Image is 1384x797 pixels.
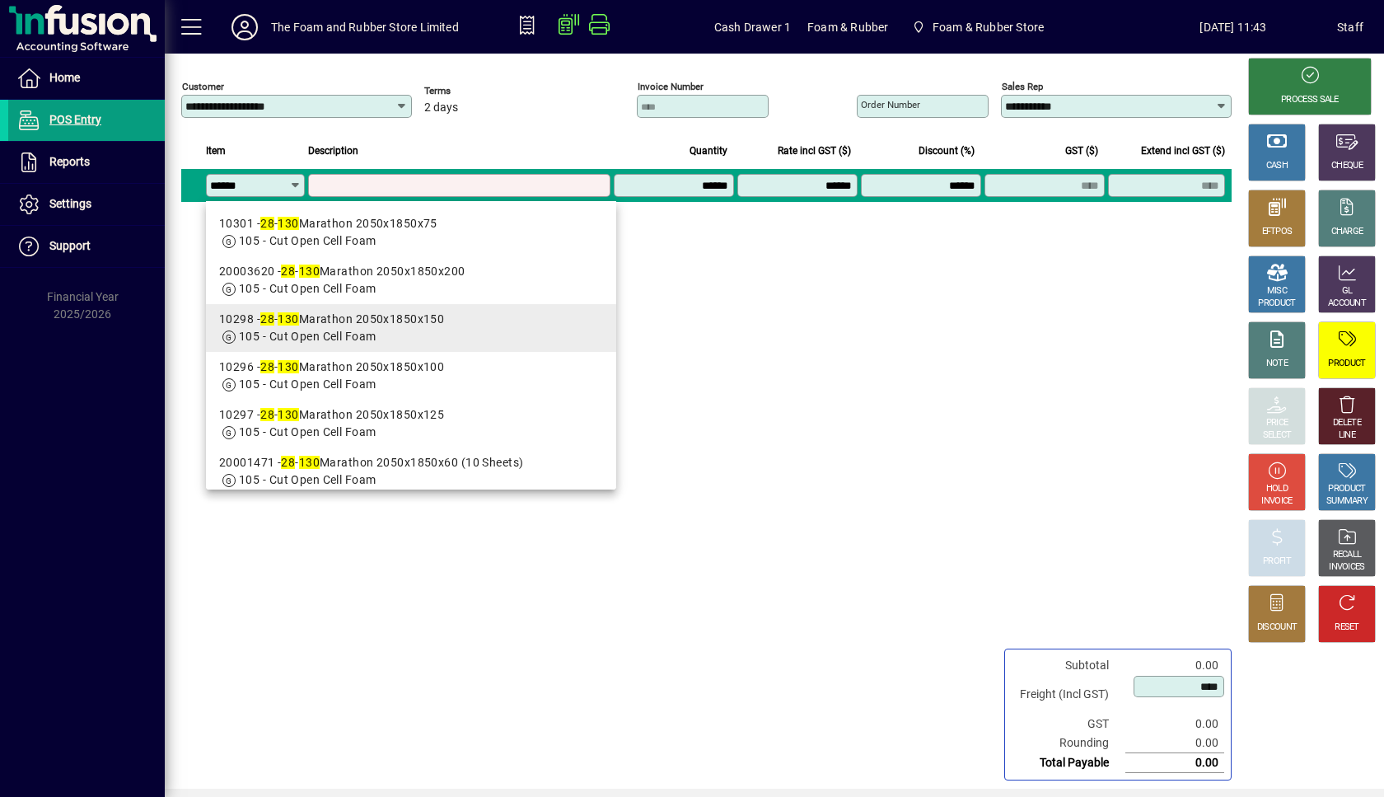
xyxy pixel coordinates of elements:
div: CHARGE [1331,226,1363,238]
td: Freight (Incl GST) [1012,675,1125,715]
div: Staff [1337,14,1363,40]
div: 10301 - - Marathon 2050x1850x75 [219,215,603,232]
span: GST ($) [1065,142,1098,160]
mat-option: 20001471 - 28-130 Marathon 2050x1850x60 (10 Sheets) [206,448,616,495]
div: DISCOUNT [1257,621,1297,634]
div: 10298 - - Marathon 2050x1850x150 [219,311,603,328]
span: 105 - Cut Open Cell Foam [239,425,376,438]
td: Total Payable [1012,753,1125,773]
td: 0.00 [1125,753,1224,773]
div: PRODUCT [1328,483,1365,495]
mat-option: 10298 - 28-130 Marathon 2050x1850x150 [206,304,616,352]
span: Foam & Rubber Store [905,12,1050,42]
em: 130 [299,265,320,278]
mat-label: Order number [861,99,920,110]
span: Cash Drawer 1 [714,14,791,40]
em: 130 [278,408,298,421]
div: 20001471 - - Marathon 2050x1850x60 (10 Sheets) [219,454,603,471]
div: GL [1342,285,1353,298]
div: 10296 - - Marathon 2050x1850x100 [219,359,603,376]
span: Foam & Rubber Store [933,14,1044,40]
em: 28 [281,456,295,469]
a: Home [8,58,165,99]
span: Foam & Rubber [807,14,888,40]
td: Subtotal [1012,656,1125,675]
span: POS Entry [49,113,101,126]
mat-option: 10301 - 28-130 Marathon 2050x1850x75 [206,209,616,256]
div: ACCOUNT [1328,298,1366,310]
em: 130 [278,217,298,230]
div: PRICE [1266,417,1288,429]
span: 105 - Cut Open Cell Foam [239,377,376,391]
div: CHEQUE [1331,160,1363,172]
span: 105 - Cut Open Cell Foam [239,282,376,295]
em: 130 [278,360,298,373]
span: 105 - Cut Open Cell Foam [239,473,376,486]
div: LINE [1339,429,1355,442]
span: Rate incl GST ($) [778,142,851,160]
span: Quantity [690,142,727,160]
div: MISC [1267,285,1287,298]
td: 0.00 [1125,656,1224,675]
button: Profile [218,12,271,42]
a: Support [8,226,165,267]
span: Discount (%) [919,142,975,160]
div: DELETE [1333,417,1361,429]
div: INVOICE [1261,495,1292,508]
div: NOTE [1266,358,1288,370]
div: CASH [1266,160,1288,172]
em: 130 [278,312,298,326]
span: [DATE] 11:43 [1129,14,1337,40]
em: 28 [260,360,274,373]
div: SUMMARY [1326,495,1368,508]
div: PROCESS SALE [1281,94,1339,106]
a: Settings [8,184,165,225]
em: 28 [260,217,274,230]
td: 0.00 [1125,734,1224,753]
span: 105 - Cut Open Cell Foam [239,330,376,343]
td: GST [1012,715,1125,734]
div: RESET [1335,621,1359,634]
div: PRODUCT [1258,298,1295,310]
div: PROFIT [1263,556,1291,568]
mat-option: 10297 - 28-130 Marathon 2050x1850x125 [206,400,616,448]
td: Rounding [1012,734,1125,753]
div: EFTPOS [1262,226,1293,238]
mat-label: Customer [182,81,224,92]
div: The Foam and Rubber Store Limited [271,14,459,40]
div: 10297 - - Marathon 2050x1850x125 [219,406,603,424]
span: Reports [49,155,90,168]
mat-label: Invoice number [638,81,704,92]
span: Settings [49,197,91,210]
div: HOLD [1266,483,1288,495]
span: Terms [424,86,523,96]
em: 28 [260,408,274,421]
div: 20003620 - - Marathon 2050x1850x200 [219,263,603,280]
a: Reports [8,142,165,183]
em: 130 [299,456,320,469]
span: Item [206,142,226,160]
mat-label: Sales rep [1002,81,1043,92]
em: 28 [260,312,274,326]
span: Home [49,71,80,84]
span: Support [49,239,91,252]
td: 0.00 [1125,715,1224,734]
div: INVOICES [1329,561,1364,574]
span: Description [308,142,358,160]
span: 2 days [424,101,458,115]
span: 105 - Cut Open Cell Foam [239,234,376,247]
em: 28 [281,265,295,278]
div: RECALL [1333,549,1362,561]
div: PRODUCT [1328,358,1365,370]
mat-option: 10296 - 28-130 Marathon 2050x1850x100 [206,352,616,400]
div: SELECT [1263,429,1292,442]
span: Extend incl GST ($) [1141,142,1225,160]
mat-option: 20003620 - 28-130 Marathon 2050x1850x200 [206,256,616,304]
